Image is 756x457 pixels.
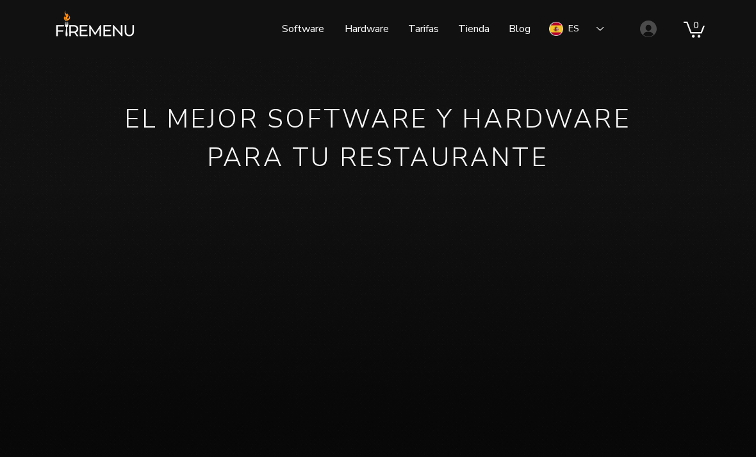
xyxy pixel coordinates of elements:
a: Blog [499,13,540,45]
p: Tarifas [402,13,445,45]
p: Hardware [338,13,395,45]
p: Software [275,13,331,45]
div: Language Selector: Spanish [540,14,613,44]
span: EL MEJOR SOFTWARE Y HARDWARE PARA TU RESTAURANTE [124,102,631,175]
nav: Sitio [178,13,540,45]
p: Blog [502,13,537,45]
p: Tienda [452,13,496,45]
iframe: Wix Chat [696,397,756,457]
a: Software [272,13,333,45]
a: Hardware [333,13,399,45]
a: Tarifas [399,13,448,45]
img: Spanish [549,22,563,36]
a: Carrito con 0 ítems [684,20,705,38]
div: ES [568,22,579,35]
img: FireMenu logo [51,10,139,47]
text: 0 [693,19,698,30]
a: Tienda [448,13,499,45]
